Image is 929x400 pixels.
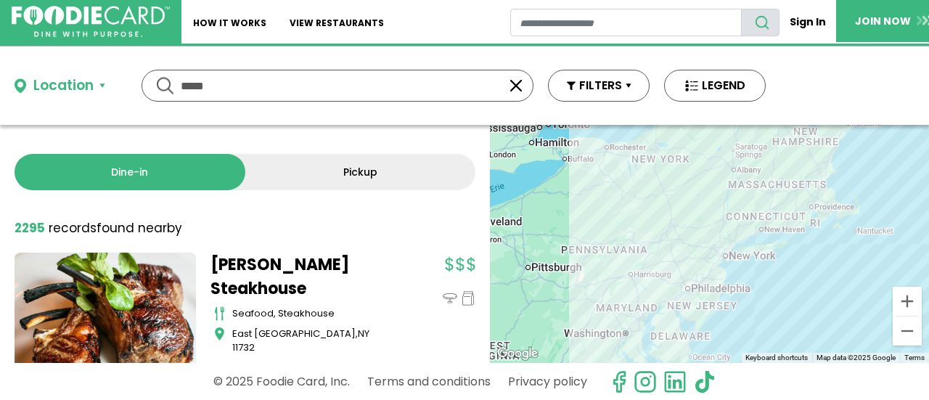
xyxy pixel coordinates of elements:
[443,291,457,306] img: dinein_icon.svg
[214,306,225,321] img: cutlery_icon.svg
[358,327,369,340] span: NY
[664,70,766,102] button: LEGEND
[49,219,97,237] span: records
[607,370,631,393] svg: check us out on facebook
[893,287,922,316] button: Zoom in
[15,75,105,97] button: Location
[15,219,45,237] strong: 2295
[367,369,491,394] a: Terms and conditions
[693,370,716,393] img: tiktok.svg
[213,369,350,394] p: © 2025 Foodie Card, Inc.
[12,6,170,38] img: FoodieCard; Eat, Drink, Save, Donate
[817,354,896,362] span: Map data ©2025 Google
[548,70,650,102] button: FILTERS
[741,9,779,36] button: search
[232,306,392,321] div: seafood, steakhouse
[893,317,922,346] button: Zoom out
[745,353,808,363] button: Keyboard shortcuts
[508,369,587,394] a: Privacy policy
[214,327,225,341] img: map_icon.svg
[15,219,182,238] div: found nearby
[210,253,392,301] a: [PERSON_NAME] Steakhouse
[232,327,356,340] span: East [GEOGRAPHIC_DATA]
[232,327,392,355] div: ,
[779,9,836,36] a: Sign In
[245,154,476,190] a: Pickup
[510,9,742,36] input: restaurant search
[232,340,255,354] span: 11732
[494,344,541,363] a: Open this area in Google Maps (opens a new window)
[461,291,475,306] img: pickup_icon.svg
[15,154,245,190] a: Dine-in
[904,354,925,362] a: Terms
[33,75,94,97] div: Location
[494,344,541,363] img: Google
[210,361,392,375] div: seafood, steakhouse
[663,370,687,393] img: linkedin.svg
